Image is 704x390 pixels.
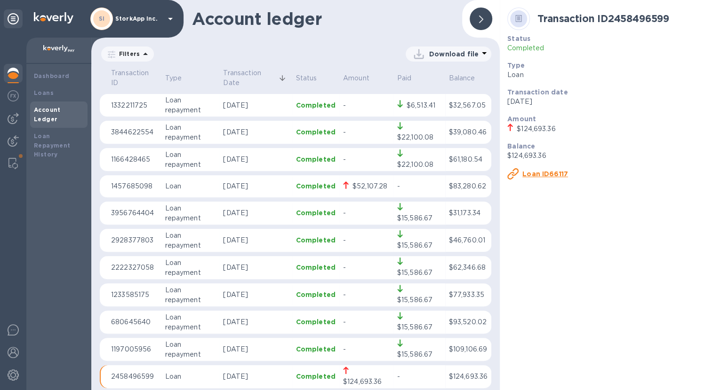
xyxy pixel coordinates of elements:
p: - [343,208,390,218]
p: Loan repayment [165,258,216,278]
p: - [343,127,390,137]
p: Loan repayment [165,312,216,332]
p: - [343,290,390,300]
p: Completed [296,317,336,327]
p: $109,106.69 [449,344,488,354]
p: $83,280.62 [449,181,488,191]
p: Completed [296,235,336,245]
p: 3844622554 [111,127,157,137]
p: [DATE] [223,317,288,327]
p: Completed [296,101,336,110]
b: Type [507,62,525,69]
p: StorkApp Inc. [115,16,162,22]
p: Completed [296,344,336,354]
p: Completed [296,127,336,137]
div: $6,513.41 [407,101,435,110]
p: Loan [165,181,216,191]
b: Transaction ID 2458496599 [537,13,669,24]
p: 1197005956 [111,344,157,354]
div: $15,586.67 [397,241,432,250]
p: Type [165,73,216,83]
p: 1457685098 [111,181,157,191]
p: [DATE] [507,97,696,107]
p: $61,180.54 [449,155,488,164]
p: Status [296,73,336,83]
p: 1332211725 [111,101,157,110]
p: Loan repayment [165,340,216,359]
p: - [343,344,390,354]
b: Dashboard [34,72,70,79]
p: Download file [429,49,479,59]
p: [DATE] [223,208,288,218]
p: 1166428465 [111,155,157,164]
p: Loan [507,70,696,80]
p: Loan repayment [165,203,216,223]
p: [DATE] [223,235,288,245]
b: Balance [507,142,535,150]
p: Loan [165,372,216,382]
div: $15,586.67 [397,295,432,305]
p: $39,080.46 [449,127,488,137]
p: Balance [449,73,488,83]
p: [DATE] [223,101,288,110]
b: Account Ledger [34,106,61,123]
p: Loan repayment [165,231,216,250]
p: Completed [296,263,336,272]
div: $15,586.67 [397,213,432,223]
p: Paid [397,73,441,83]
p: 680645640 [111,317,157,327]
div: $52,107.28 [352,181,387,191]
div: $22,100.08 [397,160,433,170]
b: Loans [34,89,54,96]
p: Completed [296,208,336,218]
div: $15,586.67 [397,350,432,359]
p: - [343,263,390,273]
p: 2458496599 [111,372,157,382]
p: [DATE] [223,127,288,137]
p: Loan repayment [165,285,216,305]
b: Loan Repayment History [34,133,71,158]
div: $124,693.36 [517,124,555,134]
h1: Account ledger [192,9,455,29]
p: $46,760.01 [449,235,488,245]
p: 2928377803 [111,235,157,245]
p: [DATE] [223,155,288,164]
p: [DATE] [223,263,288,273]
div: $22,100.08 [397,133,433,142]
div: $15,586.67 [397,268,432,278]
p: - [343,101,390,110]
p: [DATE] [223,290,288,300]
p: $124,693.36 [507,151,696,161]
p: $32,567.05 [449,101,488,110]
span: Transaction Date [223,68,288,88]
p: Completed [296,181,336,191]
div: $15,586.67 [397,322,432,332]
p: Amount [343,73,390,83]
p: Transaction ID [111,68,157,88]
p: Loan repayment [165,123,216,142]
p: $93,520.02 [449,317,488,327]
img: Logo [34,12,73,23]
p: Transaction Date [223,68,276,88]
p: 1233585175 [111,290,157,300]
p: - [397,181,441,191]
u: Loan ID66117 [522,170,568,178]
div: $124,693.36 [343,377,382,387]
p: - [343,155,390,164]
p: Completed [507,43,696,53]
b: SI [99,15,105,22]
p: 3956764404 [111,208,157,218]
b: Transaction date [507,88,568,96]
p: [DATE] [223,372,288,382]
p: Filters [115,50,140,58]
p: [DATE] [223,344,288,354]
p: 2222327058 [111,263,157,273]
p: $124,693.36 [449,372,488,382]
p: $31,173.34 [449,208,488,218]
img: Foreign exchange [8,90,19,101]
p: Loan repayment [165,95,216,115]
b: Status [507,35,530,42]
p: Completed [296,290,336,299]
p: Loan repayment [165,150,216,170]
p: - [397,372,441,382]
